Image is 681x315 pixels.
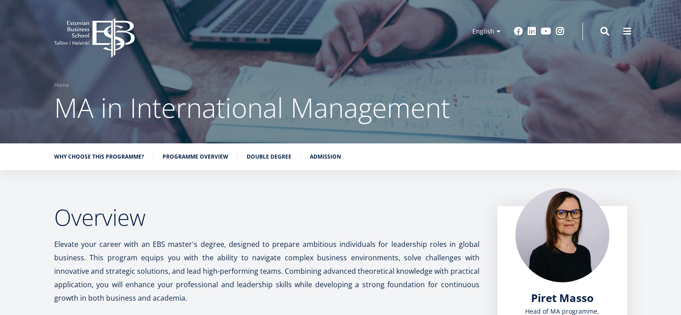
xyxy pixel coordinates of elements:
[310,152,341,161] a: Admission
[531,291,594,305] a: Piret Masso
[541,27,551,36] a: Youtube
[556,27,565,36] a: Instagram
[54,152,144,161] a: Why choose this programme?
[531,290,594,305] span: Piret Masso
[54,239,480,303] span: Elevate your career with an EBS master's degree, designed to prepare ambitious individuals for le...
[515,188,609,282] img: Piret Masso
[163,152,228,161] a: Programme overview
[527,27,536,36] a: Linkedin
[247,152,291,161] a: Double Degree
[54,89,450,126] span: MA in International Management
[54,81,69,90] a: Home
[54,206,480,229] h2: Overview
[514,27,523,36] a: Facebook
